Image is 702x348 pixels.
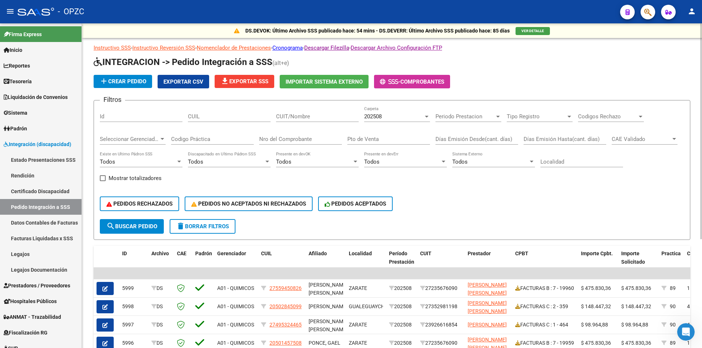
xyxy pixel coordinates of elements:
span: Período Prestación [389,251,414,265]
div: 5998 [122,302,146,311]
button: Exportar CSV [158,75,209,88]
span: CPBT [515,251,528,256]
div: 23926616854 [420,321,462,329]
button: -Comprobantes [374,75,450,88]
span: [PERSON_NAME] [PERSON_NAME] [309,318,348,333]
span: 27559450826 [269,285,302,291]
span: [PERSON_NAME] [309,303,348,309]
span: ZARATE [349,340,367,346]
div: 5997 [122,321,146,329]
h3: Filtros [100,95,125,105]
span: Todos [276,158,291,165]
div: FACTURAS C : 1 - 464 [515,321,575,329]
span: Codigos Rechazo [578,113,637,120]
span: 1 [687,340,690,346]
div: DS [151,302,171,311]
span: A01 - QUIMICOS [217,285,254,291]
span: [PERSON_NAME] [PERSON_NAME] [468,282,507,296]
span: Padrón [4,125,27,133]
span: 4 [687,303,690,309]
span: ZARATE [349,322,367,328]
div: 5999 [122,284,146,292]
div: FACTURAS B : 7 - 19959 [515,339,575,347]
span: Localidad [349,251,372,256]
span: A01 - QUIMICOS [217,303,254,309]
div: 202508 [389,284,414,292]
span: 20501457508 [269,340,302,346]
span: $ 148.447,32 [621,303,651,309]
datatable-header-cell: Padrón [192,246,214,278]
div: 27235676090 [420,284,462,292]
span: CAE Validado [612,136,671,142]
datatable-header-cell: Importe Cpbt. [578,246,618,278]
mat-icon: search [106,222,115,230]
span: 4 [687,322,690,328]
span: $ 475.830,36 [581,340,611,346]
span: Hospitales Públicos [4,297,57,305]
div: FACTURAS C : 2 - 359 [515,302,575,311]
span: [PERSON_NAME] [PERSON_NAME] [468,300,507,314]
span: Comprobantes [400,79,444,85]
span: Exportar CSV [163,79,203,85]
div: DS [151,284,171,292]
button: PEDIDOS RECHAZADOS [100,196,179,211]
button: Buscar Pedido [100,219,164,234]
mat-icon: menu [6,7,15,16]
mat-icon: add [99,77,108,85]
span: Practica [661,251,681,256]
span: Importe Solicitado [621,251,645,265]
span: Prestadores / Proveedores [4,282,70,290]
span: 89 [670,340,676,346]
span: A01 - QUIMICOS [217,322,254,328]
span: $ 98.964,88 [581,322,608,328]
button: Crear Pedido [94,75,152,88]
span: Exportar SSS [220,78,268,85]
div: 202508 [389,339,414,347]
span: Liquidación de Convenios [4,93,68,101]
a: Nomenclador de Prestaciones [197,45,271,51]
span: 1 [687,285,690,291]
span: - OPZC [58,4,84,20]
button: PEDIDOS NO ACEPTADOS NI RECHAZADOS [185,196,313,211]
span: 202508 [364,113,382,120]
button: PEDIDOS ACEPTADOS [318,196,393,211]
span: Crear Pedido [99,78,146,85]
span: Reportes [4,62,30,70]
a: Descargar Archivo Configuración FTP [351,45,442,51]
mat-icon: delete [176,222,185,230]
span: PEDIDOS NO ACEPTADOS NI RECHAZADOS [191,200,306,207]
span: Importe Cpbt. [581,251,613,256]
span: Mostrar totalizadores [109,174,162,183]
span: Firma Express [4,30,42,38]
span: [PERSON_NAME] [PERSON_NAME] [309,282,348,296]
mat-icon: file_download [220,77,229,85]
span: ID [122,251,127,256]
span: Periodo Prestacion [435,113,495,120]
span: 90 [670,303,676,309]
datatable-header-cell: Practica [658,246,684,278]
span: 27495324465 [269,322,302,328]
span: $ 475.830,36 [621,340,651,346]
p: DS.DEVOK: Último Archivo SSS publicado hace: 54 mins - DS.DEVERR: Último Archivo SSS publicado ha... [245,27,510,35]
div: FACTURAS B : 7 - 19960 [515,284,575,292]
span: Prestador [468,251,491,256]
span: (alt+e) [272,60,289,66]
span: Todos [100,158,115,165]
datatable-header-cell: ID [119,246,148,278]
span: [PERSON_NAME] [468,322,507,328]
span: ANMAT - Trazabilidad [4,313,61,321]
a: Descargar Filezilla [304,45,349,51]
span: A01 - QUIMICOS [217,340,254,346]
datatable-header-cell: Período Prestación [386,246,417,278]
button: Borrar Filtros [170,219,235,234]
button: Exportar SSS [215,75,274,88]
span: Importar Sistema Externo [286,79,363,85]
span: $ 475.830,36 [581,285,611,291]
span: $ 148.447,32 [581,303,611,309]
span: $ 98.964,88 [621,322,648,328]
span: Padrón [195,251,212,256]
datatable-header-cell: Afiliado [306,246,346,278]
div: DS [151,339,171,347]
span: Tesorería [4,77,32,85]
datatable-header-cell: Gerenciador [214,246,258,278]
